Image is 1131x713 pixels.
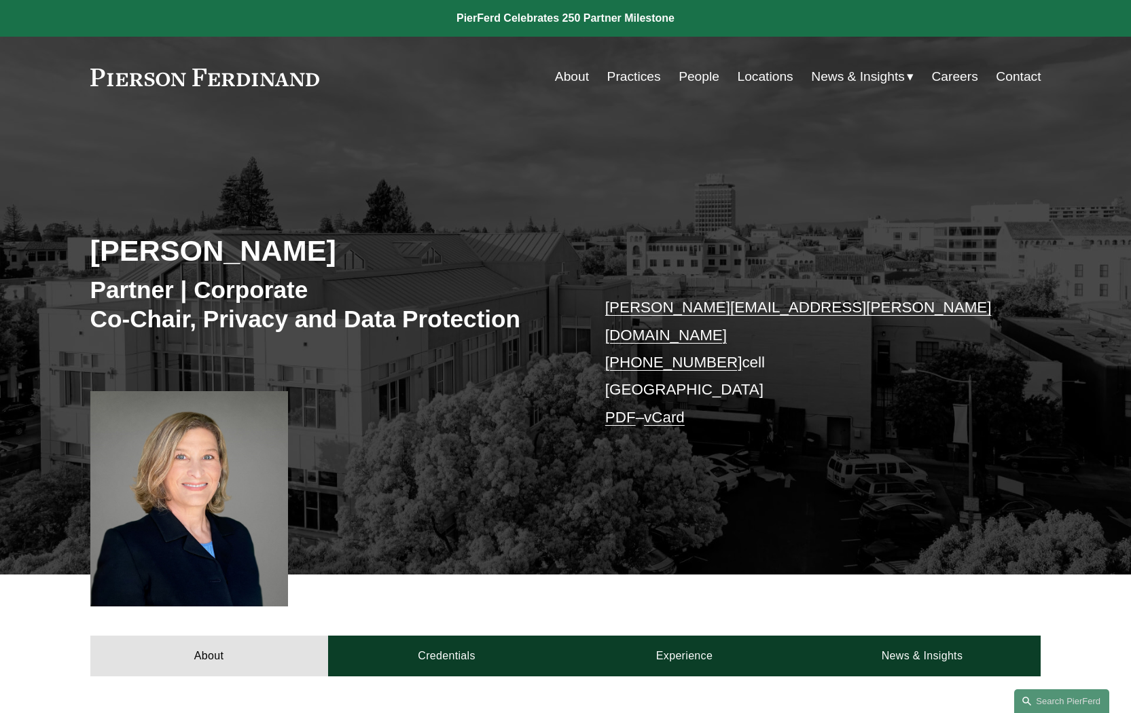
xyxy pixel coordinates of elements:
a: About [555,64,589,90]
a: PDF [605,409,636,426]
a: Experience [566,636,804,676]
a: About [90,636,328,676]
a: Practices [607,64,661,90]
p: cell [GEOGRAPHIC_DATA] – [605,294,1001,431]
a: Contact [996,64,1041,90]
a: folder dropdown [811,64,914,90]
h3: Partner | Corporate Co-Chair, Privacy and Data Protection [90,275,566,334]
a: vCard [644,409,685,426]
a: People [679,64,719,90]
a: Credentials [328,636,566,676]
h2: [PERSON_NAME] [90,233,566,268]
a: Locations [738,64,793,90]
a: [PHONE_NUMBER] [605,354,742,371]
a: [PERSON_NAME][EMAIL_ADDRESS][PERSON_NAME][DOMAIN_NAME] [605,299,992,343]
span: News & Insights [811,65,905,89]
a: Careers [931,64,977,90]
a: Search this site [1014,689,1109,713]
a: News & Insights [803,636,1041,676]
